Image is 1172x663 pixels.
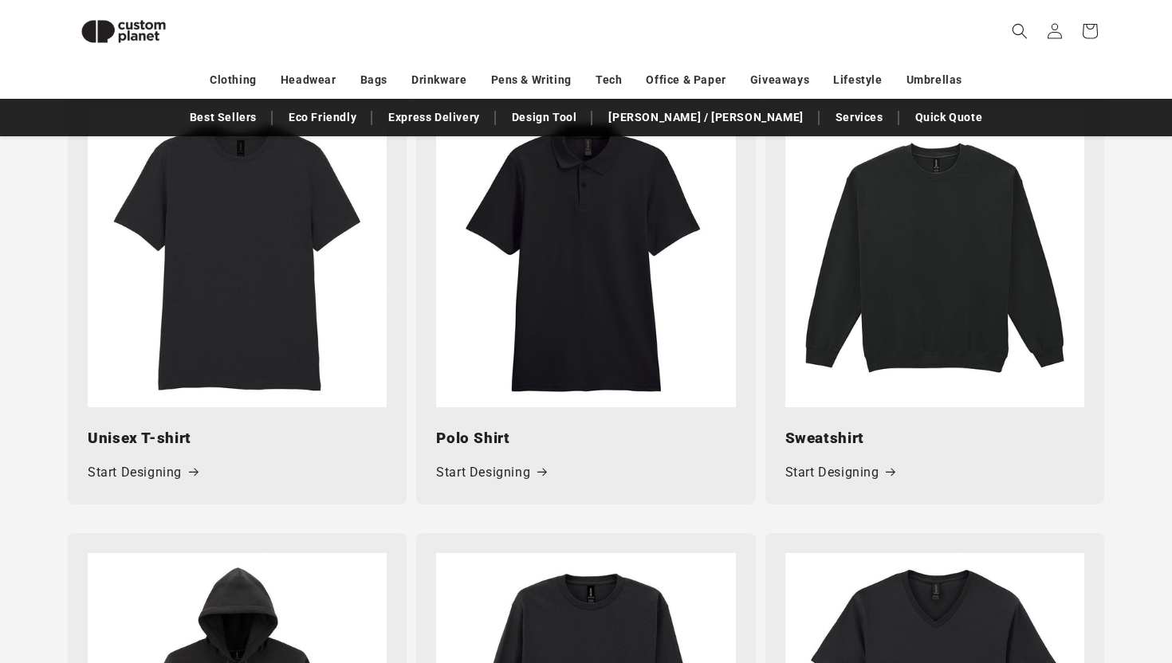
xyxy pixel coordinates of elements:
[88,108,387,407] img: Softstyle™ adult ringspun t-shirt
[600,104,811,131] a: [PERSON_NAME] / [PERSON_NAME]
[785,108,1084,407] img: Heavy Blend adult crew neck sweatshirt
[504,104,585,131] a: Design Tool
[360,66,387,94] a: Bags
[750,66,809,94] a: Giveaways
[907,104,991,131] a: Quick Quote
[88,427,387,449] h3: Unisex T-shirt
[833,66,882,94] a: Lifestyle
[210,66,257,94] a: Clothing
[436,461,546,484] a: Start Designing
[1002,14,1037,49] summary: Search
[907,66,962,94] a: Umbrellas
[182,104,265,131] a: Best Sellers
[785,427,1084,449] h3: Sweatshirt
[1092,586,1172,663] iframe: Chat Widget
[646,66,726,94] a: Office & Paper
[785,461,895,484] a: Start Designing
[828,104,891,131] a: Services
[88,461,198,484] a: Start Designing
[436,427,735,449] h3: Polo Shirt
[281,66,336,94] a: Headwear
[596,66,622,94] a: Tech
[491,66,572,94] a: Pens & Writing
[436,108,735,407] img: Softstyle™ adult double piqué polo
[380,104,488,131] a: Express Delivery
[411,66,466,94] a: Drinkware
[281,104,364,131] a: Eco Friendly
[68,6,179,57] img: Custom Planet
